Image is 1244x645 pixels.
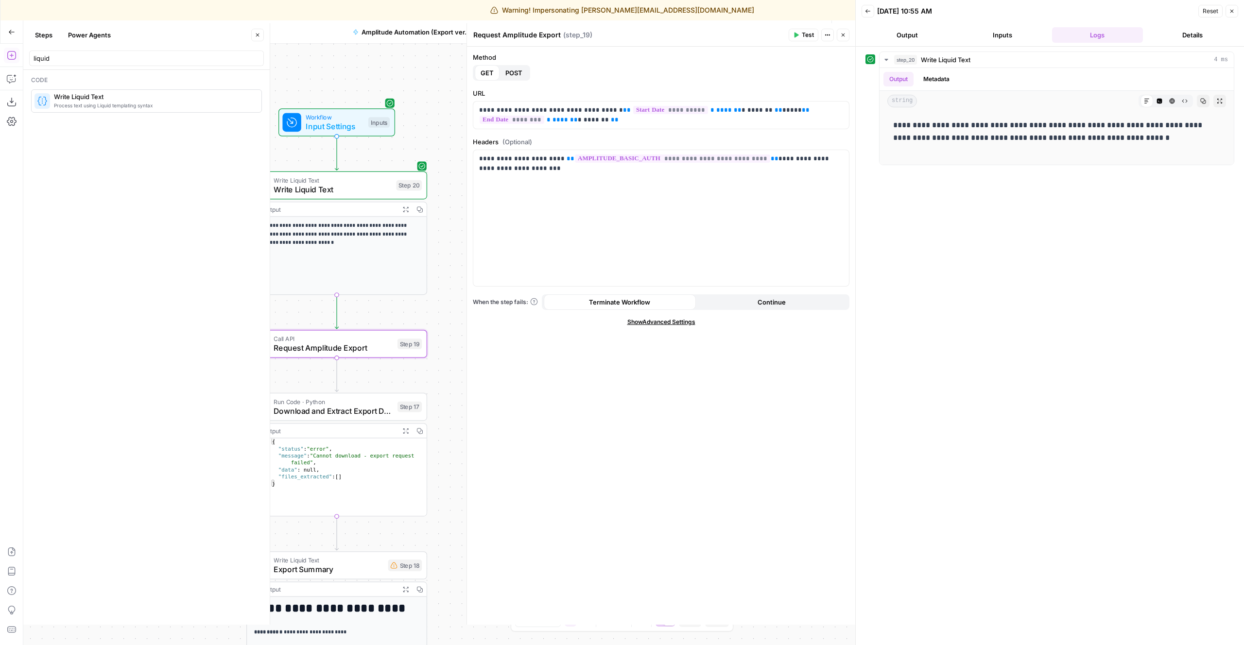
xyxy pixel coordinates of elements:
g: Edge from step_20 to step_19 [335,295,338,329]
span: Test [802,31,814,39]
span: Process text using Liquid templating syntax [54,102,254,109]
span: Write Liquid Text [274,184,391,195]
g: Edge from step_17 to step_18 [335,516,338,550]
span: step_20 [894,55,917,65]
div: Output [262,585,395,594]
div: WorkflowInput SettingsInputs [246,108,427,136]
span: string [887,95,917,107]
div: Step 19 [397,339,422,349]
g: Edge from start to step_20 [335,136,338,170]
span: Workflow [306,113,363,122]
label: Headers [473,137,849,147]
span: 4 ms [1214,55,1228,64]
span: Download and Extract Export Data [274,405,393,417]
span: Reset [1203,7,1218,16]
span: Run Code · Python [274,397,393,406]
span: Amplitude Automation (Export ver.) [362,27,469,37]
button: Amplitude Automation (Export ver.) [347,24,475,40]
div: Output [262,204,395,214]
button: Reset [1198,5,1223,17]
label: Method [473,52,849,62]
span: GET [481,68,494,78]
span: Write Liquid Text [921,55,970,65]
div: Call APIRequest Amplitude ExportStep 19 [246,330,427,358]
button: Test [789,29,818,41]
span: ( step_19 ) [563,30,592,40]
label: URL [473,88,849,98]
span: Terminate Workflow [589,297,650,307]
span: (Optional) [502,137,532,147]
button: Output [862,27,953,43]
input: Search steps [34,53,259,63]
span: Continue [758,297,786,307]
textarea: Request Amplitude Export [473,30,561,40]
button: Metadata [917,72,955,86]
span: Input Settings [306,120,363,132]
span: POST [505,68,522,78]
button: Output [883,72,914,86]
button: 4 ms [880,52,1234,68]
button: Continue [696,294,848,310]
div: Output [262,426,395,435]
span: Write Liquid Text [274,556,383,565]
button: Inputs [957,27,1048,43]
a: When the step fails: [473,298,538,306]
button: Power Agents [62,27,117,43]
div: Step 20 [396,180,422,191]
span: Show Advanced Settings [627,318,695,326]
button: Steps [29,27,58,43]
button: Details [1147,27,1238,43]
span: Export Summary [274,563,383,575]
div: Run Code · PythonDownload and Extract Export DataStep 17Output{ "status":"error", "message":"Cann... [246,393,427,516]
g: Edge from step_19 to step_17 [335,358,338,392]
div: Step 17 [397,402,422,412]
div: 4 ms [880,68,1234,165]
span: Write Liquid Text [274,175,391,185]
button: Logs [1052,27,1143,43]
span: Call API [274,334,393,343]
span: Request Amplitude Export [274,342,393,354]
div: Inputs [368,117,390,128]
div: Warning! Impersonating [PERSON_NAME][EMAIL_ADDRESS][DOMAIN_NAME] [490,5,754,15]
div: Step 18 [388,560,422,571]
div: Code [31,76,262,85]
button: POST [500,65,528,81]
span: Write Liquid Text [54,92,254,102]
